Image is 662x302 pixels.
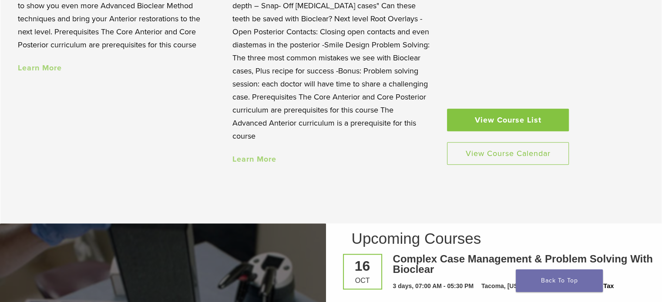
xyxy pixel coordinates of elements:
[232,154,276,164] a: Learn More
[350,277,375,284] div: Oct
[393,282,474,291] div: 3 days, 07:00 AM - 05:30 PM
[447,109,569,131] a: View Course List
[352,231,647,246] h2: Upcoming Courses
[350,259,375,273] div: 16
[393,253,653,275] a: Complex Case Management & Problem Solving With Bioclear
[481,282,542,291] div: Tacoma, [US_STATE]
[447,142,569,165] a: View Course Calendar
[18,63,62,73] a: Learn More
[516,269,603,292] a: Back To Top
